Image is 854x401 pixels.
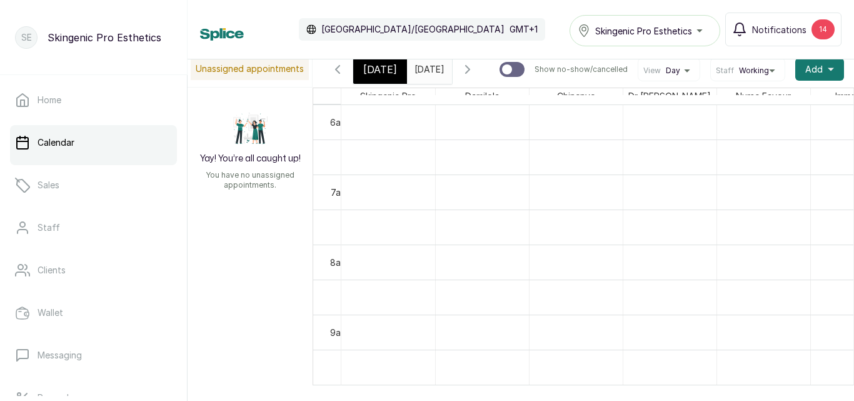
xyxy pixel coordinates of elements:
[321,23,505,36] p: [GEOGRAPHIC_DATA]/[GEOGRAPHIC_DATA]
[38,179,59,191] p: Sales
[10,210,177,245] a: Staff
[725,13,841,46] button: Notifications14
[733,88,793,104] span: Nurse Favour
[328,256,350,269] div: 8am
[555,88,598,104] span: Chinenye
[191,58,309,80] p: Unassigned appointments
[570,15,720,46] button: Skingenic Pro Esthetics
[38,221,60,234] p: Staff
[328,116,350,129] div: 6am
[535,64,628,74] p: Show no-show/cancelled
[463,88,502,104] span: Damilola
[38,136,74,149] p: Calendar
[38,349,82,362] p: Messaging
[195,170,305,190] p: You have no unassigned appointments.
[328,326,350,339] div: 9am
[626,88,713,104] span: Dr [PERSON_NAME]
[716,66,734,76] span: Staff
[10,125,177,160] a: Calendar
[38,307,63,319] p: Wallet
[10,83,177,118] a: Home
[643,66,695,76] button: ViewDay
[21,31,32,44] p: SE
[200,153,301,165] h2: Yay! You’re all caught up!
[10,253,177,288] a: Clients
[10,295,177,330] a: Wallet
[752,23,806,36] span: Notifications
[510,23,538,36] p: GMT+1
[358,88,419,104] span: Skingenic Pro
[353,55,407,84] div: [DATE]
[363,62,397,77] span: [DATE]
[739,66,769,76] span: Working
[643,66,661,76] span: View
[795,58,844,81] button: Add
[10,168,177,203] a: Sales
[10,338,177,373] a: Messaging
[666,66,680,76] span: Day
[38,94,61,106] p: Home
[48,30,161,45] p: Skingenic Pro Esthetics
[595,24,692,38] span: Skingenic Pro Esthetics
[328,186,350,199] div: 7am
[716,66,780,76] button: StaffWorking
[805,63,823,76] span: Add
[811,19,835,39] div: 14
[38,264,66,277] p: Clients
